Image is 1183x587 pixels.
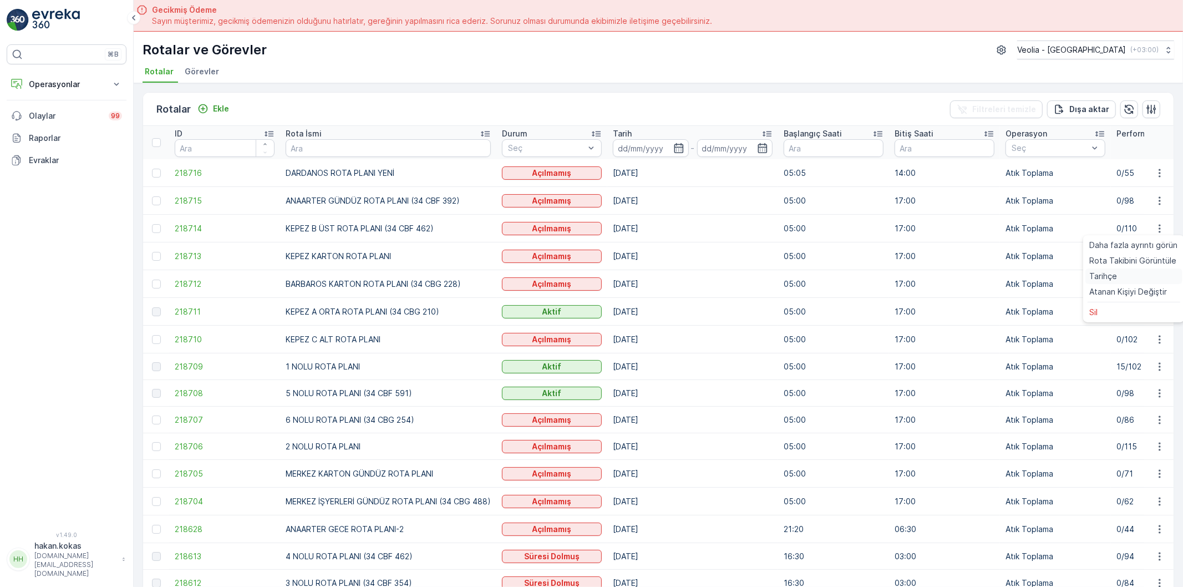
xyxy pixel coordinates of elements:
td: 17:00 [889,488,1000,515]
button: Süresi Dolmuş [502,550,602,563]
span: Tarihçe [1090,271,1118,282]
td: [DATE] [607,326,778,353]
td: 17:00 [889,460,1000,488]
p: Açılmamış [532,468,572,479]
button: Açılmamış [502,277,602,291]
td: [DATE] [607,298,778,326]
td: Atık Toplama [1000,488,1111,515]
a: 218707 [175,414,275,426]
td: 17:00 [889,353,1000,380]
td: Atık Toplama [1000,407,1111,433]
p: - [691,141,695,155]
p: Evraklar [29,155,122,166]
p: Açılmamış [532,334,572,345]
p: Dışa aktar [1069,104,1109,115]
button: Ekle [193,102,233,115]
span: Rota Takibini Görüntüle [1090,255,1177,266]
div: Toggle Row Selected [152,389,161,398]
div: Toggle Row Selected [152,552,161,561]
td: [DATE] [607,215,778,242]
td: 06:30 [889,515,1000,543]
p: ⌘B [108,50,119,59]
button: Aktif [502,387,602,400]
div: Toggle Row Selected [152,525,161,534]
p: Filtreleri temizle [972,104,1036,115]
span: 218706 [175,441,275,452]
button: Açılmamış [502,222,602,235]
div: Toggle Row Selected [152,469,161,478]
a: 218715 [175,195,275,206]
td: 16:30 [778,543,889,570]
td: 2 NOLU ROTA PLANI [280,433,496,460]
img: logo [7,9,29,31]
span: Gecikmiş Ödeme [152,4,712,16]
p: Rotalar ve Görevler [143,41,267,59]
p: hakan.kokas [34,540,116,551]
button: Veolia - [GEOGRAPHIC_DATA](+03:00) [1017,41,1174,59]
td: 05:00 [778,380,889,407]
a: 218711 [175,306,275,317]
td: 21:20 [778,515,889,543]
p: Aktif [542,306,562,317]
span: 218710 [175,334,275,345]
a: 218705 [175,468,275,479]
td: 17:00 [889,187,1000,215]
td: 5 NOLU ROTA PLANI (34 CBF 591) [280,380,496,407]
span: 218628 [175,524,275,535]
td: 05:00 [778,460,889,488]
td: 03:00 [889,543,1000,570]
td: 05:00 [778,433,889,460]
td: 17:00 [889,298,1000,326]
p: Operasyon [1006,128,1047,139]
p: Operasyonlar [29,79,104,90]
div: Toggle Row Selected [152,196,161,205]
a: 218712 [175,279,275,290]
p: Aktif [542,361,562,372]
td: MERKEZ İŞYERLERİ GÜNDÜZ ROTA PLANI (34 CBG 488) [280,488,496,515]
td: 17:00 [889,270,1000,298]
p: Açılmamış [532,279,572,290]
button: Açılmamış [502,495,602,508]
button: Aktif [502,360,602,373]
div: Toggle Row Selected [152,416,161,424]
p: Açılmamış [532,441,572,452]
button: Açılmamış [502,413,602,427]
img: logo_light-DOdMpM7g.png [32,9,80,31]
td: BARBAROS KARTON ROTA PLANI (34 CBG 228) [280,270,496,298]
td: 17:00 [889,326,1000,353]
td: [DATE] [607,433,778,460]
td: ANAARTER GÜNDÜZ ROTA PLANI (34 CBF 392) [280,187,496,215]
button: Açılmamış [502,166,602,180]
button: Operasyonlar [7,73,126,95]
button: Açılmamış [502,333,602,346]
div: Toggle Row Selected [152,335,161,344]
td: [DATE] [607,488,778,515]
td: 14:00 [889,159,1000,187]
div: Toggle Row Selected [152,497,161,506]
td: 05:00 [778,407,889,433]
span: 218714 [175,223,275,234]
p: Bitiş Saati [895,128,933,139]
td: Atık Toplama [1000,215,1111,242]
p: Performans [1116,128,1161,139]
td: [DATE] [607,460,778,488]
span: v 1.49.0 [7,532,126,538]
span: Daha fazla ayrıntı görün [1090,240,1178,251]
button: Açılmamış [502,467,602,480]
td: 17:00 [889,433,1000,460]
input: Ara [784,139,884,157]
button: Açılmamış [502,523,602,536]
td: [DATE] [607,543,778,570]
p: Açılmamış [532,195,572,206]
td: 4 NOLU ROTA PLANI (34 CBF 462) [280,543,496,570]
p: Başlangıç Saati [784,128,842,139]
td: Atık Toplama [1000,433,1111,460]
p: ( +03:00 ) [1130,45,1159,54]
a: 218708 [175,388,275,399]
button: Aktif [502,305,602,318]
td: [DATE] [607,159,778,187]
span: Sil [1090,307,1098,318]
